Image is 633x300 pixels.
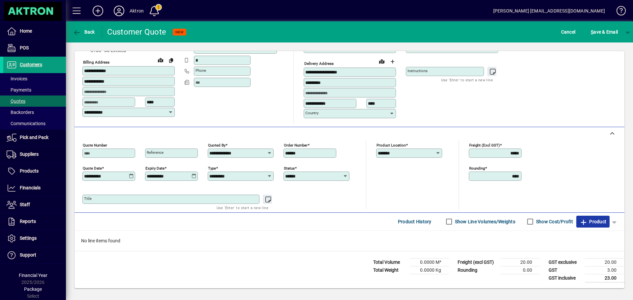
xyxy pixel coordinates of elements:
mat-label: Rounding [469,166,485,170]
a: Financials [3,180,66,196]
button: Add [87,5,108,17]
span: Invoices [7,76,27,81]
mat-label: Product location [377,143,406,147]
button: Product History [395,216,434,228]
td: Rounding [454,266,500,274]
td: 20.00 [500,258,540,266]
span: Staff [20,202,30,207]
span: S [591,29,593,35]
button: Cancel [559,26,577,38]
app-page-header-button: Back [66,26,102,38]
span: Support [20,252,36,258]
mat-hint: Use 'Enter' to start a new line [441,76,493,84]
button: Back [71,26,97,38]
span: ave & Email [591,27,618,37]
mat-label: Order number [284,143,308,147]
a: Suppliers [3,146,66,163]
button: Product [576,216,610,228]
mat-label: Quote number [83,143,107,147]
a: Staff [3,197,66,213]
a: View on map [377,56,387,67]
span: POS [20,45,29,50]
td: 3.00 [585,266,624,274]
a: Products [3,163,66,179]
td: GST exclusive [545,258,585,266]
a: POS [3,40,66,56]
td: 20.00 [585,258,624,266]
a: Support [3,247,66,263]
a: Pick and Pack [3,129,66,146]
span: Reports [20,219,36,224]
mat-label: Quoted by [208,143,226,147]
a: Reports [3,213,66,230]
button: Profile [108,5,130,17]
span: Pick and Pack [20,135,48,140]
a: Knowledge Base [612,1,625,23]
mat-hint: Use 'Enter' to start a new line [217,204,268,211]
td: GST [545,266,585,274]
span: Payments [7,87,31,93]
span: Customers [20,62,42,67]
button: Copy to Delivery address [166,55,176,66]
td: Total Volume [370,258,409,266]
a: Invoices [3,73,66,84]
a: Quotes [3,95,66,107]
span: Products [20,168,39,174]
span: NEW [175,30,184,34]
mat-label: Country [305,111,318,115]
div: Aktron [130,6,144,16]
label: Show Line Volumes/Weights [454,218,515,225]
span: Communications [7,121,45,126]
a: Payments [3,84,66,95]
span: Backorders [7,110,34,115]
mat-label: Status [284,166,295,170]
label: Show Cost/Profit [535,218,573,225]
td: 0.0000 M³ [409,258,449,266]
td: 0.0000 Kg [409,266,449,274]
mat-label: Reference [147,150,164,155]
td: 23.00 [585,274,624,282]
span: Quotes [7,98,25,104]
a: View on map [155,55,166,65]
span: Home [20,28,32,34]
a: Communications [3,118,66,129]
mat-label: Quote date [83,166,102,170]
mat-label: Type [208,166,216,170]
mat-label: Freight (excl GST) [469,143,500,147]
span: Product [580,216,606,227]
td: 0.00 [500,266,540,274]
button: Choose address [387,56,398,67]
a: Home [3,23,66,40]
div: Customer Quote [107,27,166,37]
td: Total Weight [370,266,409,274]
span: Settings [20,235,37,241]
button: Save & Email [588,26,621,38]
span: Suppliers [20,151,39,157]
td: GST inclusive [545,274,585,282]
a: Backorders [3,107,66,118]
td: Freight (excl GST) [454,258,500,266]
mat-label: Phone [196,68,206,73]
mat-label: Instructions [407,68,428,73]
a: Settings [3,230,66,247]
span: Package [24,286,42,292]
span: Back [73,29,95,35]
div: [PERSON_NAME] [EMAIL_ADDRESS][DOMAIN_NAME] [493,6,605,16]
mat-label: Expiry date [145,166,165,170]
span: Financial Year [19,273,47,278]
mat-label: Title [84,196,92,201]
span: Financials [20,185,41,190]
span: Product History [398,216,432,227]
div: No line items found [75,231,624,251]
span: Cancel [561,27,576,37]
